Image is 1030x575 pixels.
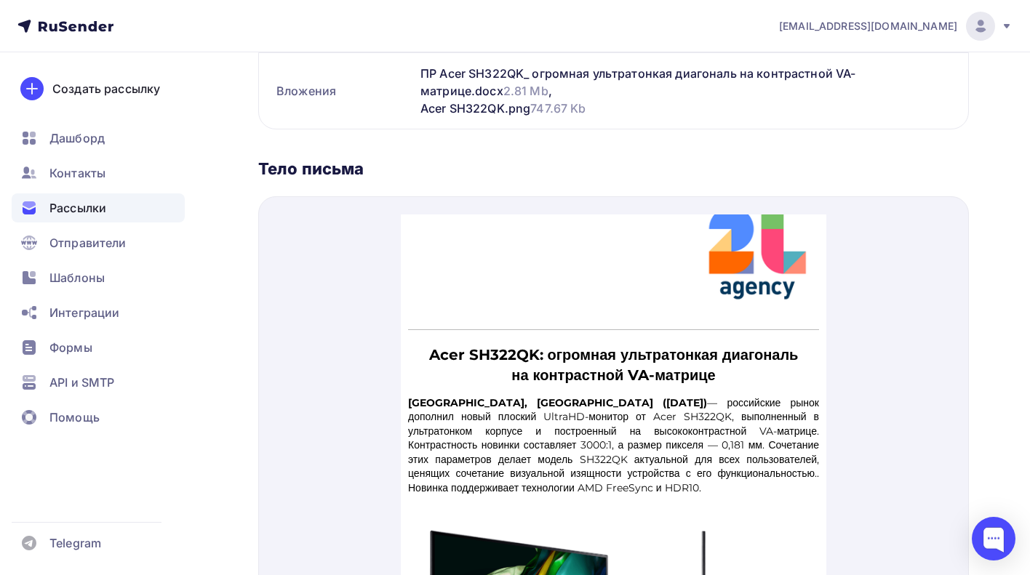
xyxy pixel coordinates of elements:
[111,152,314,169] strong: на контрастной VA-матрице
[12,228,185,257] a: Отправители
[28,132,398,149] strong: Acer SH322QK: огромная ультратонкая диагональ
[420,65,951,100] div: ПР Acer SH322QK_ огромная ультратонкая диагональ на контрастной VA-матрице.docx ,
[530,101,586,116] span: 747.67 Kb
[503,84,548,98] span: 2.81 Mb
[49,409,100,426] span: Помощь
[12,193,185,222] a: Рассылки
[258,158,969,179] div: Тело письма
[7,115,418,116] table: divider
[259,53,415,129] div: Вложения
[7,182,306,195] strong: [GEOGRAPHIC_DATA], [GEOGRAPHIC_DATA] ([DATE])
[420,100,586,117] div: Acer SH322QK.png
[49,339,92,356] span: Формы
[49,304,119,321] span: Интеграции
[779,12,1013,41] a: [EMAIL_ADDRESS][DOMAIN_NAME]
[49,129,105,147] span: Дашборд
[49,234,127,252] span: Отправители
[49,199,106,217] span: Рассылки
[779,19,957,33] span: [EMAIL_ADDRESS][DOMAIN_NAME]
[49,534,101,552] span: Telegram
[12,333,185,362] a: Формы
[49,269,105,286] span: Шаблоны
[7,182,418,281] p: — российские рынок дополнил новый плоский UltraHD-монитор от Acer SH322QK, выполненный в ультрато...
[12,124,185,153] a: Дашборд
[49,374,114,391] span: API и SMTP
[49,164,105,182] span: Контакты
[12,158,185,188] a: Контакты
[12,263,185,292] a: Шаблоны
[52,80,160,97] div: Создать рассылку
